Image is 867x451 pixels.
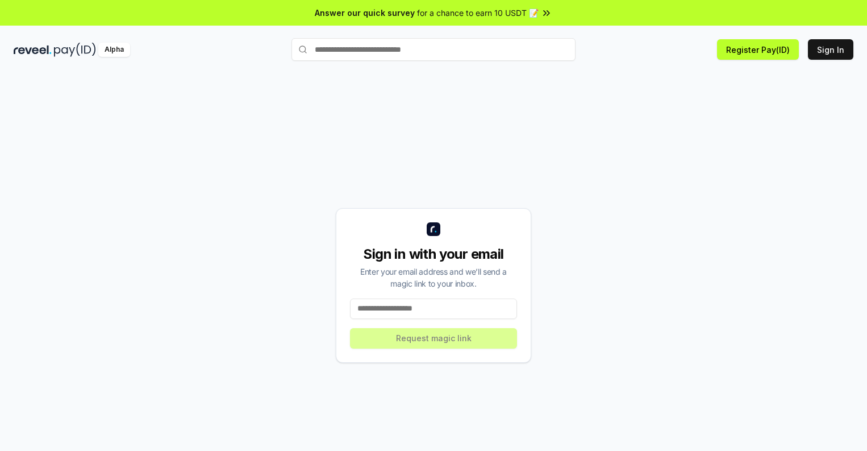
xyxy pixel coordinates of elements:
button: Sign In [808,39,853,60]
button: Register Pay(ID) [717,39,799,60]
div: Sign in with your email [350,245,517,263]
span: Answer our quick survey [315,7,415,19]
div: Alpha [98,43,130,57]
img: reveel_dark [14,43,52,57]
span: for a chance to earn 10 USDT 📝 [417,7,539,19]
img: pay_id [54,43,96,57]
div: Enter your email address and we’ll send a magic link to your inbox. [350,266,517,289]
img: logo_small [427,222,440,236]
